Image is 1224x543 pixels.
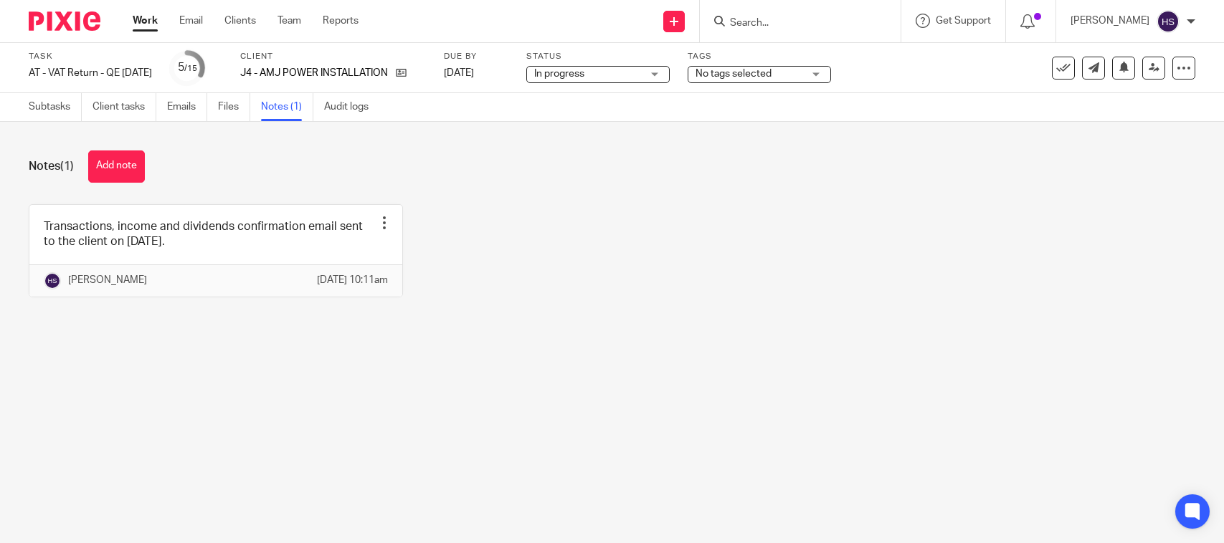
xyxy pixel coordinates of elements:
[29,66,152,80] div: AT - VAT Return - QE 31-07-2025
[317,273,388,287] p: [DATE] 10:11am
[688,51,831,62] label: Tags
[218,93,250,121] a: Files
[1157,10,1180,33] img: svg%3E
[184,64,197,72] small: /15
[178,59,197,76] div: 5
[68,273,147,287] p: [PERSON_NAME]
[277,14,301,28] a: Team
[88,150,145,183] button: Add note
[92,93,156,121] a: Client tasks
[526,51,670,62] label: Status
[696,69,772,79] span: No tags selected
[29,11,100,31] img: Pixie
[534,69,584,79] span: In progress
[444,68,474,78] span: [DATE]
[240,66,389,80] p: J4 - AMJ POWER INSTALLATION LTD
[133,14,158,28] a: Work
[60,160,74,172] span: (1)
[29,51,152,62] label: Task
[224,14,256,28] a: Clients
[29,159,74,174] h1: Notes
[1071,14,1149,28] p: [PERSON_NAME]
[444,51,508,62] label: Due by
[261,93,313,121] a: Notes (1)
[44,272,61,289] img: svg%3E
[324,93,379,121] a: Audit logs
[936,16,991,26] span: Get Support
[729,17,858,30] input: Search
[240,51,426,62] label: Client
[179,14,203,28] a: Email
[323,14,359,28] a: Reports
[29,66,152,80] div: AT - VAT Return - QE [DATE]
[29,93,82,121] a: Subtasks
[167,93,207,121] a: Emails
